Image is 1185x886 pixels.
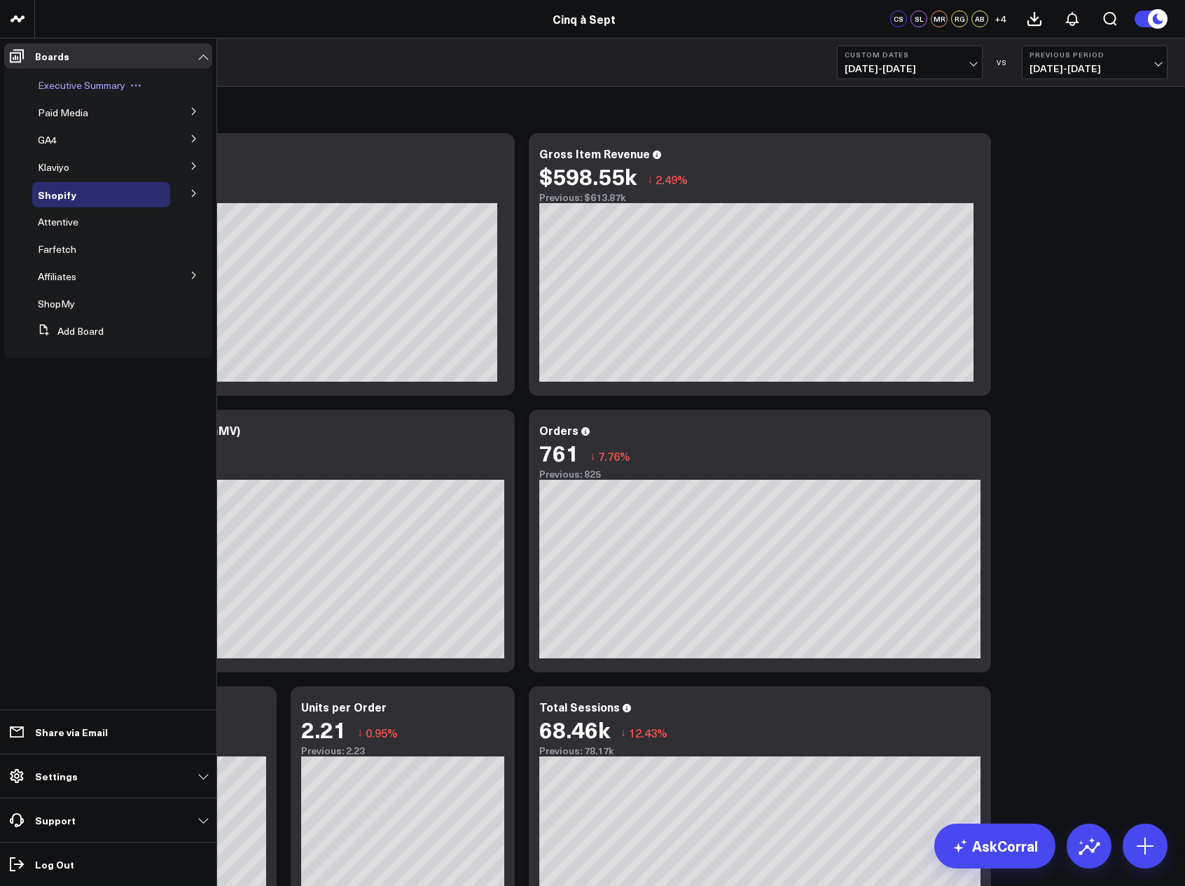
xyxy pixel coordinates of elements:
[38,297,75,310] span: ShopMy
[38,271,76,282] a: Affiliates
[38,270,76,283] span: Affiliates
[845,50,975,59] b: Custom Dates
[539,440,579,465] div: 761
[35,815,76,826] p: Support
[539,717,610,742] div: 68.46k
[1030,50,1160,59] b: Previous Period
[38,215,78,228] span: Attentive
[38,133,57,146] span: GA4
[366,725,398,740] span: 0.95%
[995,14,1006,24] span: + 4
[910,11,927,27] div: SL
[38,188,76,202] span: Shopify
[890,11,907,27] div: CS
[4,852,212,877] a: Log Out
[38,160,69,174] span: Klaviyo
[38,189,76,200] a: Shopify
[845,63,975,74] span: [DATE] - [DATE]
[38,216,78,228] a: Attentive
[1030,63,1160,74] span: [DATE] - [DATE]
[539,192,980,203] div: Previous: $613.87k
[35,726,108,738] p: Share via Email
[621,724,626,742] span: ↓
[32,319,104,344] button: Add Board
[38,134,57,146] a: GA4
[539,699,620,714] div: Total Sessions
[38,107,88,118] a: Paid Media
[38,106,88,119] span: Paid Media
[539,146,650,161] div: Gross Item Revenue
[539,745,980,756] div: Previous: 78.17k
[992,11,1009,27] button: +4
[38,162,69,173] a: Klaviyo
[951,11,968,27] div: RG
[931,11,948,27] div: MR
[629,725,667,740] span: 12.43%
[539,422,578,438] div: Orders
[38,244,76,255] a: Farfetch
[35,50,69,62] p: Boards
[301,745,504,756] div: Previous: 2.23
[301,717,347,742] div: 2.21
[301,699,387,714] div: Units per Order
[598,448,630,464] span: 7.76%
[1022,46,1167,79] button: Previous Period[DATE]-[DATE]
[38,298,75,310] a: ShopMy
[539,163,637,188] div: $598.55k
[63,469,504,480] div: Previous: $599.69k
[656,172,688,187] span: 2.49%
[971,11,988,27] div: AB
[934,824,1055,868] a: AskCorral
[35,770,78,782] p: Settings
[590,447,595,465] span: ↓
[38,242,76,256] span: Farfetch
[38,78,125,92] span: Executive Summary
[990,58,1015,67] div: VS
[63,192,504,203] div: Previous: $462.13k
[553,11,616,27] a: Cinq à Sept
[837,46,983,79] button: Custom Dates[DATE]-[DATE]
[647,170,653,188] span: ↓
[357,724,363,742] span: ↓
[38,80,125,91] a: Executive Summary
[35,859,74,870] p: Log Out
[539,469,980,480] div: Previous: 825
